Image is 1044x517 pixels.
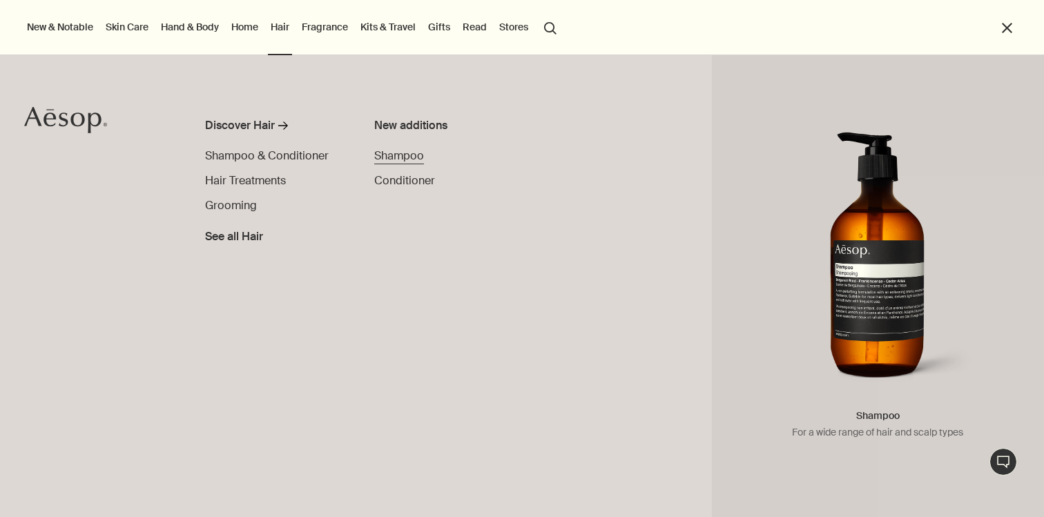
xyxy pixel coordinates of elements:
a: Aesop [24,106,107,137]
a: See all Hair [205,223,263,245]
span: Hair Treatments [205,173,286,188]
span: Grooming [205,198,257,213]
button: Open search [538,14,563,40]
a: Discover Hair [205,117,342,139]
p: For a wide range of hair and scalp types [726,425,1030,440]
div: New additions [374,117,542,134]
span: Conditioner [374,173,435,188]
button: Close the Menu [999,20,1015,36]
a: Aesop shampoo with amber bottle with pumpShampooFor a wide range of hair and scalp types [726,118,1030,453]
a: Gifts [425,18,453,36]
a: Hand & Body [158,18,222,36]
h5: Shampoo [726,408,1030,440]
a: Conditioner [374,173,435,189]
div: Discover Hair [205,117,275,134]
span: Shampoo [374,148,424,163]
a: Kits & Travel [358,18,418,36]
span: Shampoo & Conditioner [205,148,329,163]
button: Stores [496,18,531,36]
a: Home [229,18,261,36]
a: Shampoo & Conditioner [205,148,329,164]
a: Grooming [205,197,257,214]
a: Read [460,18,490,36]
img: Aesop shampoo with amber bottle with pump [772,132,984,394]
a: Hair [268,18,292,36]
a: Fragrance [299,18,351,36]
a: Skin Care [103,18,151,36]
button: Live Assistance [989,448,1017,476]
a: Hair Treatments [205,173,286,189]
a: Shampoo [374,148,424,164]
svg: Aesop [24,106,107,134]
span: See all Hair [205,228,263,245]
button: New & Notable [24,18,96,36]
